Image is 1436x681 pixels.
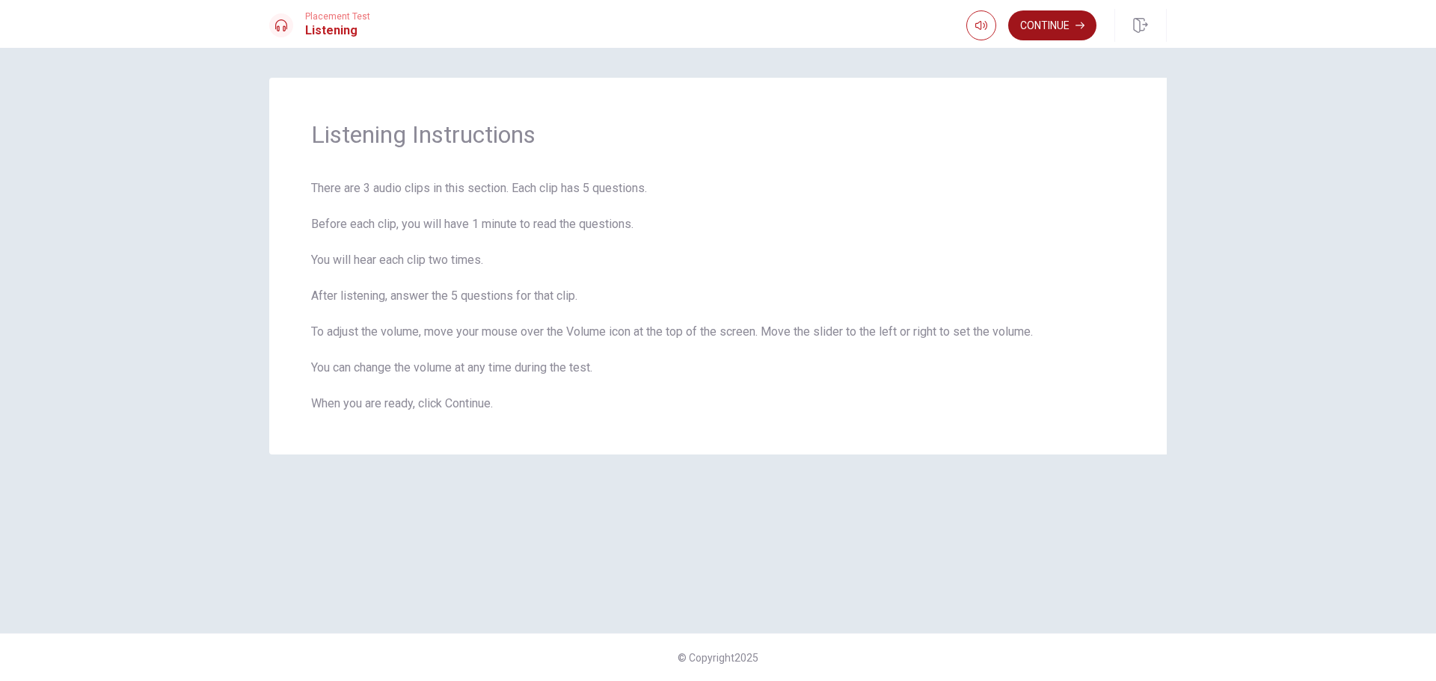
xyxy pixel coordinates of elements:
[1008,10,1096,40] button: Continue
[678,652,758,664] span: © Copyright 2025
[311,120,1125,150] span: Listening Instructions
[305,11,370,22] span: Placement Test
[311,179,1125,413] span: There are 3 audio clips in this section. Each clip has 5 questions. Before each clip, you will ha...
[305,22,370,40] h1: Listening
